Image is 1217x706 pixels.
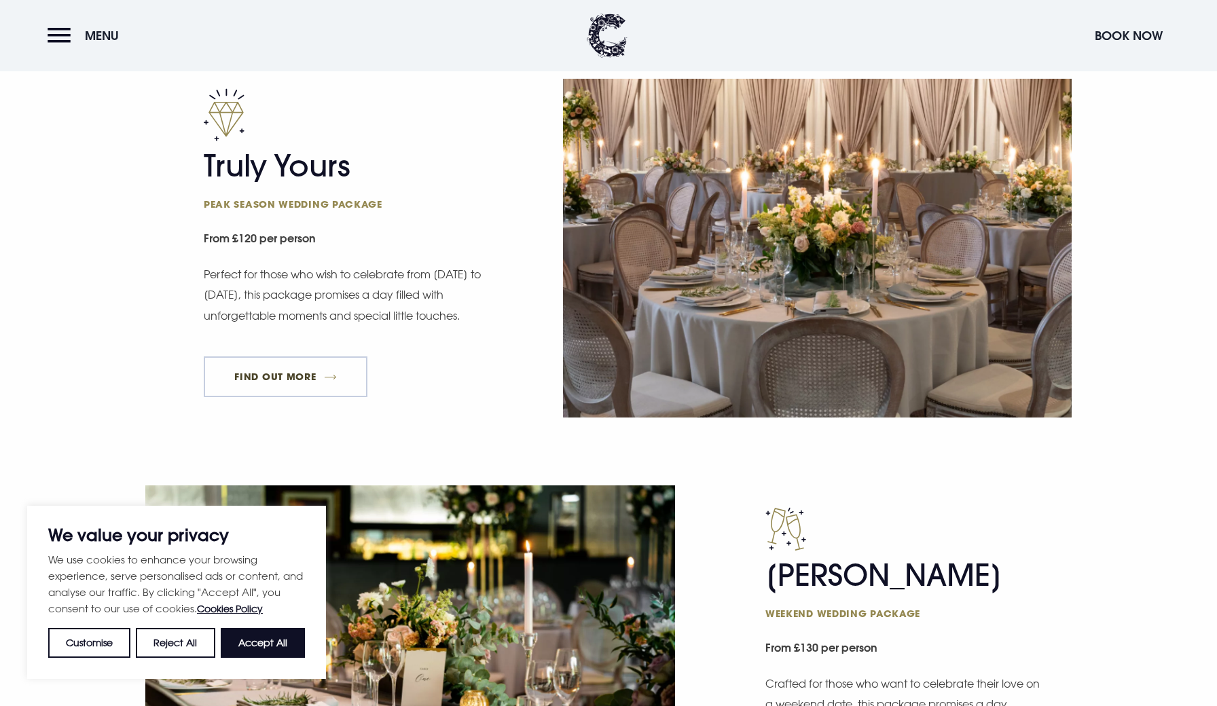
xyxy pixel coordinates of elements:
span: Peak season wedding package [204,198,469,210]
small: From £120 per person [204,225,488,255]
p: We value your privacy [48,527,305,543]
img: Champagne icon [765,507,806,551]
h2: Truly Yours [204,148,469,210]
p: Perfect for those who wish to celebrate from [DATE] to [DATE], this package promises a day filled... [204,264,482,326]
img: Wedding reception at a Wedding Venue Northern Ireland [563,79,1072,417]
a: FIND OUT MORE [204,356,367,397]
button: Reject All [136,628,215,658]
button: Book Now [1088,21,1169,50]
span: Menu [85,28,119,43]
div: We value your privacy [27,506,326,679]
button: Menu [48,21,126,50]
button: Customise [48,628,130,658]
small: From £130 per person [765,634,1072,665]
h2: [PERSON_NAME] [765,557,1030,620]
button: Accept All [221,628,305,658]
img: Diamond value icon [204,88,244,141]
p: We use cookies to enhance your browsing experience, serve personalised ads or content, and analys... [48,551,305,617]
span: Weekend wedding package [765,607,1030,620]
a: Cookies Policy [197,603,263,614]
img: Clandeboye Lodge [587,14,628,58]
